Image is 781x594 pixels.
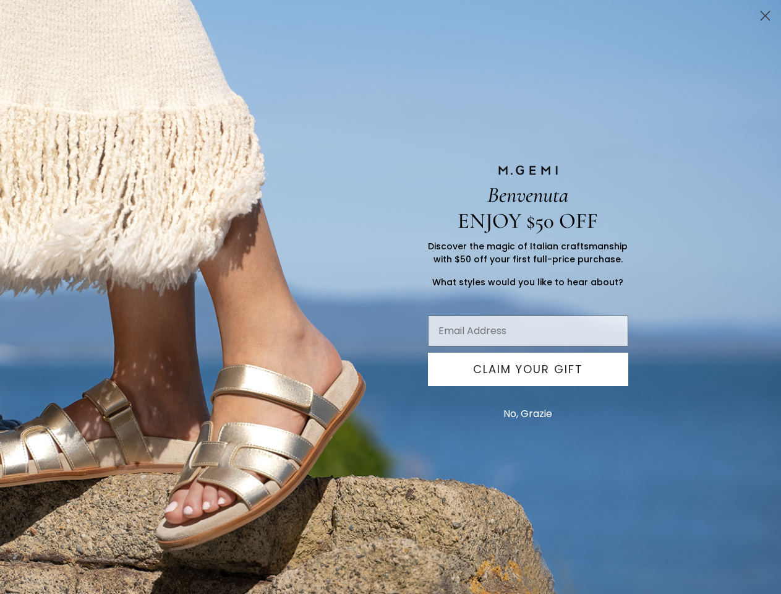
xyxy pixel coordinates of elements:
[432,276,623,288] span: What styles would you like to hear about?
[487,182,568,208] span: Benvenuta
[428,240,628,265] span: Discover the magic of Italian craftsmanship with $50 off your first full-price purchase.
[428,316,628,346] input: Email Address
[754,5,776,27] button: Close dialog
[497,398,558,429] button: No, Grazie
[497,165,559,176] img: M.GEMI
[428,353,628,386] button: CLAIM YOUR GIFT
[458,208,598,234] span: ENJOY $50 OFF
